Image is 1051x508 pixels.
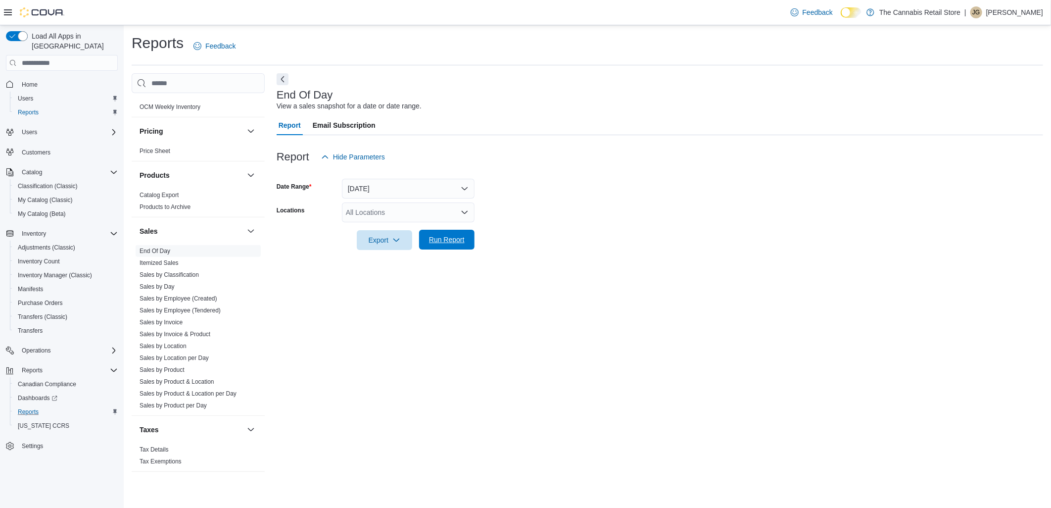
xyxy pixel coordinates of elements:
[14,283,118,295] span: Manifests
[277,73,288,85] button: Next
[132,245,265,415] div: Sales
[22,81,38,89] span: Home
[964,6,966,18] p: |
[10,241,122,254] button: Adjustments (Classic)
[18,257,60,265] span: Inventory Count
[18,126,41,138] button: Users
[140,343,187,350] a: Sales by Location
[2,145,122,159] button: Customers
[18,78,118,90] span: Home
[461,208,469,216] button: Open list of options
[140,295,217,303] span: Sales by Employee (Created)
[10,207,122,221] button: My Catalog (Beta)
[10,92,122,105] button: Users
[2,165,122,179] button: Catalog
[18,182,78,190] span: Classification (Classic)
[140,147,170,155] span: Price Sheet
[18,146,118,158] span: Customers
[245,169,257,181] button: Products
[10,405,122,419] button: Reports
[313,115,376,135] span: Email Subscription
[140,259,179,267] span: Itemized Sales
[14,269,118,281] span: Inventory Manager (Classic)
[18,126,118,138] span: Users
[14,297,118,309] span: Purchase Orders
[429,235,465,245] span: Run Report
[803,7,833,17] span: Feedback
[140,170,170,180] h3: Products
[140,103,200,111] span: OCM Weekly Inventory
[140,378,214,386] span: Sales by Product & Location
[140,446,169,454] span: Tax Details
[132,33,184,53] h1: Reports
[6,73,118,479] nav: Complex example
[14,93,118,104] span: Users
[10,377,122,391] button: Canadian Compliance
[140,271,199,278] a: Sales by Classification
[14,406,118,418] span: Reports
[140,402,207,409] span: Sales by Product per Day
[2,77,122,91] button: Home
[18,271,92,279] span: Inventory Manager (Classic)
[14,93,37,104] a: Users
[14,420,118,432] span: Washington CCRS
[970,6,982,18] div: Jessica Gerstman
[277,89,333,101] h3: End Of Day
[140,425,243,435] button: Taxes
[140,191,179,199] span: Catalog Export
[140,226,158,236] h3: Sales
[140,307,221,314] a: Sales by Employee (Tendered)
[14,208,118,220] span: My Catalog (Beta)
[10,282,122,296] button: Manifests
[14,194,118,206] span: My Catalog (Classic)
[841,7,861,18] input: Dark Mode
[140,330,210,338] span: Sales by Invoice & Product
[140,283,175,290] a: Sales by Day
[10,193,122,207] button: My Catalog (Classic)
[18,299,63,307] span: Purchase Orders
[140,319,183,326] a: Sales by Invoice
[2,344,122,357] button: Operations
[18,79,42,91] a: Home
[14,106,118,118] span: Reports
[14,283,47,295] a: Manifests
[14,311,71,323] a: Transfers (Classic)
[18,285,43,293] span: Manifests
[2,227,122,241] button: Inventory
[14,194,77,206] a: My Catalog (Classic)
[342,179,475,199] button: [DATE]
[22,347,51,355] span: Operations
[140,192,179,199] a: Catalog Export
[18,313,67,321] span: Transfers (Classic)
[245,125,257,137] button: Pricing
[10,310,122,324] button: Transfers (Classic)
[18,364,118,376] span: Reports
[140,203,191,211] span: Products to Archive
[18,440,118,452] span: Settings
[140,402,207,409] a: Sales by Product per Day
[140,425,159,435] h3: Taxes
[2,125,122,139] button: Users
[18,380,76,388] span: Canadian Compliance
[14,242,118,254] span: Adjustments (Classic)
[18,327,43,335] span: Transfers
[18,345,118,356] span: Operations
[18,210,66,218] span: My Catalog (Beta)
[140,318,183,326] span: Sales by Invoice
[14,378,118,390] span: Canadian Compliance
[14,406,43,418] a: Reports
[10,105,122,119] button: Reports
[22,168,42,176] span: Catalog
[10,254,122,268] button: Inventory Count
[245,424,257,436] button: Taxes
[245,225,257,237] button: Sales
[205,41,236,51] span: Feedback
[14,269,96,281] a: Inventory Manager (Classic)
[18,364,47,376] button: Reports
[18,228,118,240] span: Inventory
[20,7,64,17] img: Cova
[277,206,305,214] label: Locations
[22,230,46,238] span: Inventory
[14,325,47,337] a: Transfers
